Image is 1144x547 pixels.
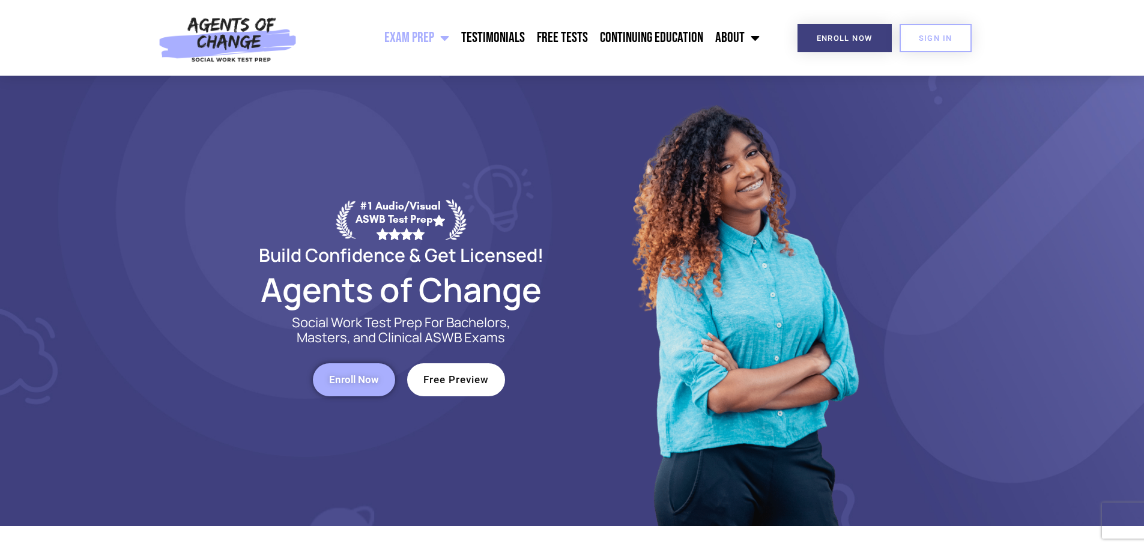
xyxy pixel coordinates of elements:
div: #1 Audio/Visual ASWB Test Prep [356,199,446,240]
span: SIGN IN [919,34,952,42]
nav: Menu [303,23,766,53]
h2: Agents of Change [230,276,572,303]
a: Free Tests [531,23,594,53]
span: Free Preview [423,375,489,385]
a: Free Preview [407,363,505,396]
a: Enroll Now [313,363,395,396]
p: Social Work Test Prep For Bachelors, Masters, and Clinical ASWB Exams [278,315,524,345]
span: Enroll Now [329,375,379,385]
span: Enroll Now [817,34,873,42]
a: Continuing Education [594,23,709,53]
h2: Build Confidence & Get Licensed! [230,246,572,264]
a: About [709,23,766,53]
a: SIGN IN [900,24,972,52]
a: Testimonials [455,23,531,53]
a: Enroll Now [797,24,892,52]
a: Exam Prep [378,23,455,53]
img: Website Image 1 (1) [623,76,864,526]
